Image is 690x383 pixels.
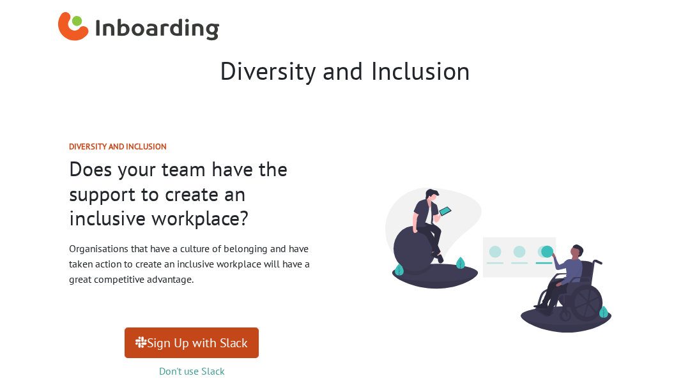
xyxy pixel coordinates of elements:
p: Organisations that have a culture of belonging and have taken action to create an inclusive workp... [69,241,314,287]
a: Sign Up with Slack [125,327,259,358]
a: Don't use Slack [159,364,225,377]
h2: Does your team have the support to create an inclusive workplace? [69,156,314,230]
img: Multi task [355,157,642,363]
img: Inboarding Home [58,8,220,47]
h2: Diversity and Inclusion [69,142,314,151]
h1: Diversity and Inclusion [48,55,642,86]
a: Inboarding Home Page [58,5,220,50]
